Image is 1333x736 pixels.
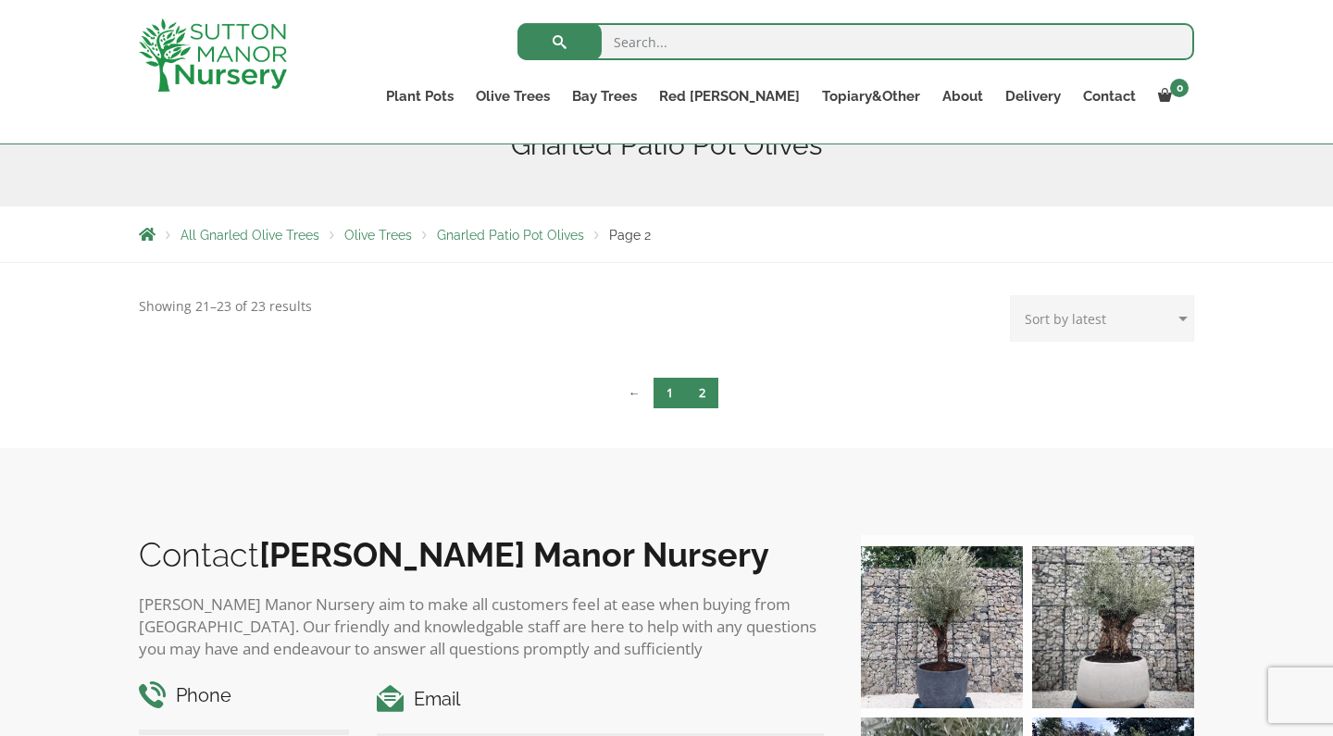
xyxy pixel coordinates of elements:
input: Search... [517,23,1194,60]
b: [PERSON_NAME] Manor Nursery [259,535,769,574]
a: Topiary&Other [811,83,931,109]
a: Contact [1072,83,1147,109]
a: ← [616,378,654,408]
select: Shop order [1010,295,1194,342]
a: Bay Trees [561,83,648,109]
p: Showing 21–23 of 23 results [139,295,312,318]
a: Page 1 [654,378,686,408]
a: All Gnarled Olive Trees [181,228,319,243]
span: Page 2 [609,228,651,243]
img: A beautiful multi-stem Spanish Olive tree potted in our luxurious fibre clay pots 😍😍 [861,546,1023,708]
span: 0 [1170,79,1189,97]
span: Page 2 [686,378,718,408]
p: [PERSON_NAME] Manor Nursery aim to make all customers feel at ease when buying from [GEOGRAPHIC_D... [139,593,824,660]
a: Olive Trees [465,83,561,109]
a: Delivery [994,83,1072,109]
h4: Email [377,685,824,714]
a: Gnarled Patio Pot Olives [437,228,584,243]
nav: Breadcrumbs [139,227,1194,242]
h1: Gnarled Patio Pot Olives [139,129,1194,162]
img: logo [139,19,287,92]
nav: Product Pagination [139,377,1194,416]
a: About [931,83,994,109]
img: Check out this beauty we potted at our nursery today ❤️‍🔥 A huge, ancient gnarled Olive tree plan... [1032,546,1194,708]
a: Plant Pots [375,83,465,109]
a: Red [PERSON_NAME] [648,83,811,109]
a: Olive Trees [344,228,412,243]
h2: Contact [139,535,824,574]
a: 0 [1147,83,1194,109]
h4: Phone [139,681,349,710]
